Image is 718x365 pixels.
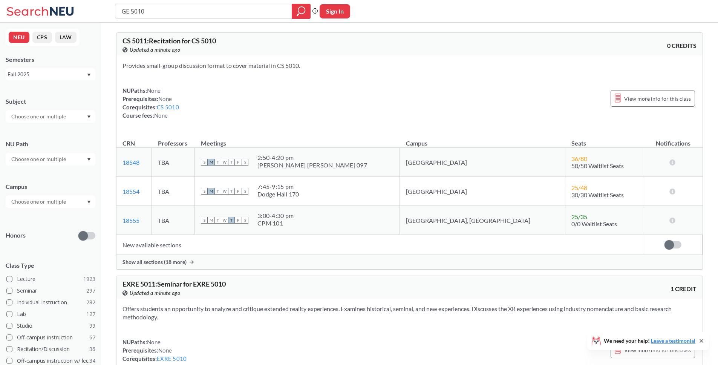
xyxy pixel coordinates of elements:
input: Choose one or multiple [8,197,71,206]
span: F [235,159,242,166]
p: Honors [6,231,26,240]
a: EXRE 5010 [157,355,187,362]
span: EXRE 5011 : Seminar for EXRE 5010 [122,280,226,288]
div: Dropdown arrow [6,153,95,166]
span: S [242,159,248,166]
span: Updated a minute ago [130,46,180,54]
input: Choose one or multiple [8,155,71,164]
a: CS 5010 [157,104,179,110]
span: T [214,159,221,166]
span: W [221,217,228,224]
div: 2:50 - 4:20 pm [257,154,367,161]
span: S [242,217,248,224]
a: Leave a testimonial [651,337,695,344]
div: [PERSON_NAME] [PERSON_NAME] 097 [257,161,367,169]
span: F [235,188,242,195]
input: Class, professor, course number, "phrase" [121,5,286,18]
div: Show all sections (18 more) [116,255,703,269]
td: [GEOGRAPHIC_DATA], [GEOGRAPHIC_DATA] [400,206,565,235]
svg: Dropdown arrow [87,115,91,118]
div: Fall 2025 [8,70,86,78]
div: Fall 2025Dropdown arrow [6,68,95,80]
button: LAW [55,32,77,43]
label: Lecture [6,274,95,284]
div: Dropdown arrow [6,110,95,123]
label: Recitation/Discussion [6,344,95,354]
span: Show all sections (18 more) [122,259,187,265]
th: Notifications [644,132,702,148]
span: 67 [89,333,95,342]
span: Class Type [6,261,95,270]
span: 34 [89,357,95,365]
td: New available sections [116,235,644,255]
div: NUPaths: Prerequisites: Corequisites: Course fees: [122,86,179,120]
span: None [154,112,168,119]
div: Campus [6,182,95,191]
span: 25 / 48 [571,184,587,191]
span: F [235,217,242,224]
label: Off-campus instruction [6,333,95,342]
button: NEU [9,32,29,43]
button: CPS [32,32,52,43]
span: M [208,188,214,195]
a: 18555 [122,217,139,224]
span: W [221,188,228,195]
span: None [158,347,172,354]
span: 127 [86,310,95,318]
span: CS 5011 : Recitation for CS 5010 [122,37,216,45]
span: S [201,217,208,224]
label: Studio [6,321,95,331]
button: Sign In [320,4,350,18]
label: Lab [6,309,95,319]
span: S [201,188,208,195]
label: Individual Instruction [6,298,95,307]
span: 297 [86,287,95,295]
div: 3:00 - 4:30 pm [257,212,294,219]
div: Dodge Hall 170 [257,190,299,198]
span: 36 / 80 [571,155,587,162]
svg: magnifying glass [297,6,306,17]
span: 30/30 Waitlist Seats [571,191,624,198]
div: CPM 101 [257,219,294,227]
td: [GEOGRAPHIC_DATA] [400,177,565,206]
svg: Dropdown arrow [87,74,91,77]
div: NU Path [6,140,95,148]
span: None [147,87,161,94]
input: Choose one or multiple [8,112,71,121]
span: None [147,339,161,345]
span: T [228,217,235,224]
span: We need your help! [604,338,695,344]
svg: Dropdown arrow [87,201,91,204]
th: Professors [152,132,195,148]
div: magnifying glass [292,4,311,19]
span: 25 / 35 [571,213,587,220]
span: 0 CREDITS [667,41,697,50]
span: 0/0 Waitlist Seats [571,220,617,227]
section: Offers students an opportunity to analyze and critique extended reality experiences. Examines his... [122,305,697,321]
td: [GEOGRAPHIC_DATA] [400,148,565,177]
th: Meetings [195,132,400,148]
span: T [228,159,235,166]
span: View more info for this class [624,94,691,103]
th: Seats [565,132,644,148]
span: 50/50 Waitlist Seats [571,162,624,169]
div: Subject [6,97,95,106]
a: 18548 [122,159,139,166]
span: 1 CREDIT [671,285,697,293]
svg: Dropdown arrow [87,158,91,161]
span: 1923 [83,275,95,283]
span: T [228,188,235,195]
span: S [201,159,208,166]
span: M [208,217,214,224]
section: Provides small-group discussion format to cover material in CS 5010. [122,61,697,70]
div: Semesters [6,55,95,64]
div: CRN [122,139,135,147]
div: 7:45 - 9:15 pm [257,183,299,190]
td: TBA [152,177,195,206]
label: Seminar [6,286,95,296]
span: W [221,159,228,166]
a: 18554 [122,188,139,195]
span: None [158,95,172,102]
td: TBA [152,206,195,235]
span: T [214,188,221,195]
